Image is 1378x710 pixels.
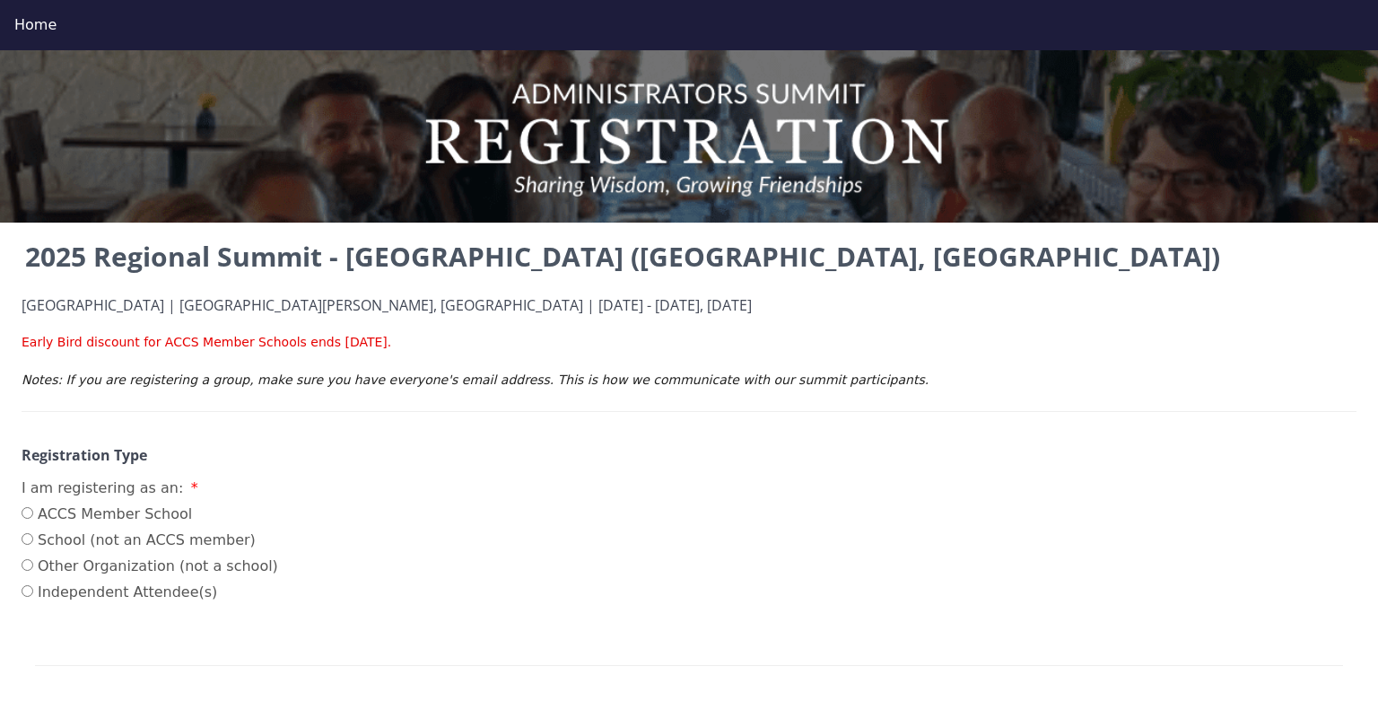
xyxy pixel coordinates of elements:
label: Other Organization (not a school) [22,556,278,577]
input: Other Organization (not a school) [22,559,33,571]
strong: Registration Type [22,445,147,465]
label: Independent Attendee(s) [22,582,278,603]
input: School (not an ACCS member) [22,533,33,545]
h4: [GEOGRAPHIC_DATA] | [GEOGRAPHIC_DATA][PERSON_NAME], [GEOGRAPHIC_DATA] | [DATE] - [DATE], [DATE] [22,298,1356,314]
div: Home [14,14,1364,36]
label: ACCS Member School [22,504,278,525]
input: Independent Attendee(s) [22,585,33,597]
em: Notes: If you are registering a group, make sure you have everyone's email address. This is how w... [22,373,929,387]
span: I am registering as an: [22,479,183,496]
h2: 2025 Regional Summit - [GEOGRAPHIC_DATA] ([GEOGRAPHIC_DATA], [GEOGRAPHIC_DATA]) [22,237,1356,276]
span: Early Bird discount for ACCS Member Schools ends [DATE]. [22,335,391,349]
input: ACCS Member School [22,507,33,519]
label: School (not an ACCS member) [22,530,278,551]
